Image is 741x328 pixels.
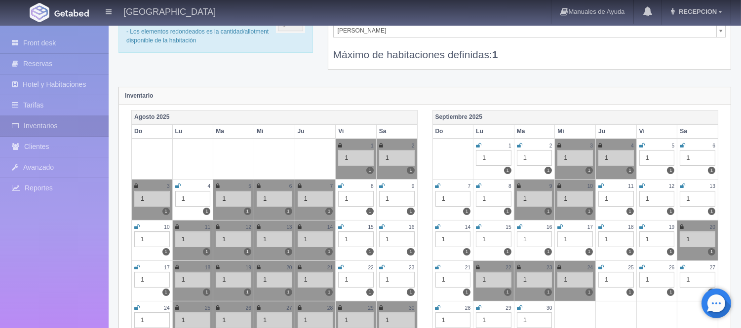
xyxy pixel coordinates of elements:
[162,248,170,255] label: 1
[492,49,498,60] b: 1
[435,272,471,288] div: 1
[626,208,634,215] label: 1
[557,150,593,166] div: 1
[667,248,674,255] label: 1
[213,124,254,139] th: Ma
[295,124,336,139] th: Ju
[680,150,715,166] div: 1
[371,183,374,189] small: 8
[134,272,170,288] div: 1
[330,183,333,189] small: 7
[639,231,675,247] div: 1
[164,224,169,230] small: 10
[172,124,213,139] th: Lu
[298,191,333,207] div: 1
[517,150,552,166] div: 1
[286,265,292,270] small: 20
[257,312,292,328] div: 1
[545,167,552,174] label: 1
[710,183,715,189] small: 13
[514,124,555,139] th: Ma
[379,272,415,288] div: 1
[175,231,211,247] div: 1
[628,265,633,270] small: 25
[409,224,414,230] small: 16
[435,231,471,247] div: 1
[205,265,210,270] small: 18
[257,231,292,247] div: 1
[338,23,712,38] span: [PERSON_NAME]
[244,248,251,255] label: 1
[285,208,292,215] label: 1
[285,289,292,296] label: 1
[669,265,674,270] small: 26
[286,305,292,311] small: 27
[409,305,414,311] small: 30
[246,305,251,311] small: 26
[463,289,470,296] label: 1
[407,289,414,296] label: 1
[504,167,511,174] label: 1
[327,224,333,230] small: 14
[639,272,675,288] div: 1
[463,248,470,255] label: 1
[639,191,675,207] div: 1
[379,312,415,328] div: 1
[669,224,674,230] small: 19
[476,191,511,207] div: 1
[708,167,715,174] label: 1
[338,312,374,328] div: 1
[216,272,251,288] div: 1
[585,248,593,255] label: 1
[54,9,89,17] img: Getabed
[710,265,715,270] small: 27
[216,312,251,328] div: 1
[598,150,634,166] div: 1
[366,248,374,255] label: 1
[162,289,170,296] label: 1
[379,191,415,207] div: 1
[667,167,674,174] label: 1
[298,231,333,247] div: 1
[476,231,511,247] div: 1
[587,265,593,270] small: 24
[631,143,634,148] small: 4
[125,92,153,99] strong: Inventario
[504,248,511,255] label: 1
[30,3,49,22] img: Getabed
[506,224,511,230] small: 15
[435,312,471,328] div: 1
[376,124,417,139] th: Sa
[639,150,675,166] div: 1
[626,289,634,296] label: 1
[545,289,552,296] label: 1
[585,167,593,174] label: 1
[327,305,333,311] small: 28
[555,124,596,139] th: Mi
[216,231,251,247] div: 1
[628,183,633,189] small: 11
[289,183,292,189] small: 6
[636,124,677,139] th: Vi
[508,143,511,148] small: 1
[585,289,593,296] label: 1
[164,305,169,311] small: 24
[257,272,292,288] div: 1
[246,265,251,270] small: 19
[557,231,593,247] div: 1
[587,224,593,230] small: 17
[557,191,593,207] div: 1
[708,208,715,215] label: 1
[333,37,726,62] div: Máximo de habitaciones definidas:
[628,224,633,230] small: 18
[680,191,715,207] div: 1
[379,231,415,247] div: 1
[336,124,377,139] th: Vi
[407,248,414,255] label: 1
[677,124,718,139] th: Sa
[407,208,414,215] label: 1
[175,272,211,288] div: 1
[371,143,374,148] small: 1
[517,231,552,247] div: 1
[123,5,216,17] h4: [GEOGRAPHIC_DATA]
